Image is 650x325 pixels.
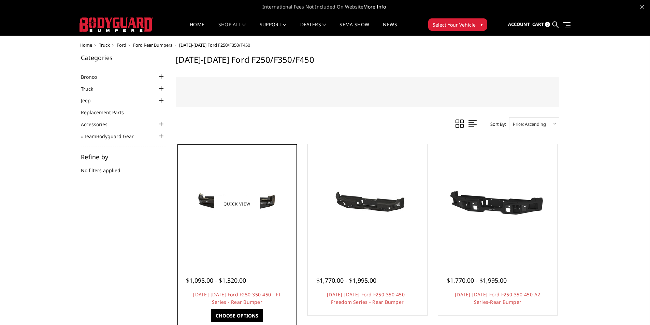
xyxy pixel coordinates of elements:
[327,291,408,305] a: [DATE]-[DATE] Ford F250-350-450 - Freedom Series - Rear Bumper
[480,21,483,28] span: ▾
[340,22,369,35] a: SEMA Show
[179,42,250,48] span: [DATE]-[DATE] Ford F250/F350/F450
[81,154,165,181] div: No filters applied
[433,21,476,28] span: Select Your Vehicle
[81,133,142,140] a: #TeamBodyguard Gear
[80,42,92,48] a: Home
[183,178,292,230] img: 2023-2025 Ford F250-350-450 - FT Series - Rear Bumper
[532,21,544,27] span: Cart
[214,196,260,212] a: Quick view
[487,119,506,129] label: Sort By:
[211,309,263,322] a: Choose Options
[363,3,386,10] a: More Info
[218,22,246,35] a: shop all
[81,55,165,61] h5: Categories
[316,276,376,284] span: $1,770.00 - $1,995.00
[81,97,99,104] a: Jeep
[193,291,281,305] a: [DATE]-[DATE] Ford F250-350-450 - FT Series - Rear Bumper
[508,15,530,34] a: Account
[81,73,105,80] a: Bronco
[81,85,102,92] a: Truck
[440,146,556,262] a: 2023-2025 Ford F250-350-450-A2 Series-Rear Bumper 2023-2025 Ford F250-350-450-A2 Series-Rear Bumper
[508,21,530,27] span: Account
[190,22,204,35] a: Home
[117,42,126,48] a: Ford
[81,121,116,128] a: Accessories
[99,42,110,48] a: Truck
[545,22,550,27] span: 0
[447,276,507,284] span: $1,770.00 - $1,995.00
[176,55,559,70] h1: [DATE]-[DATE] Ford F250/F350/F450
[80,17,153,32] img: BODYGUARD BUMPERS
[443,173,552,235] img: 2023-2025 Ford F250-350-450-A2 Series-Rear Bumper
[616,292,650,325] iframe: Chat Widget
[81,109,132,116] a: Replacement Parts
[260,22,287,35] a: Support
[81,154,165,160] h5: Refine by
[455,291,540,305] a: [DATE]-[DATE] Ford F250-350-450-A2 Series-Rear Bumper
[383,22,397,35] a: News
[300,22,326,35] a: Dealers
[186,276,246,284] span: $1,095.00 - $1,320.00
[179,146,295,262] a: 2023-2025 Ford F250-350-450 - FT Series - Rear Bumper
[309,146,425,262] a: 2023-2025 Ford F250-350-450 - Freedom Series - Rear Bumper 2023-2025 Ford F250-350-450 - Freedom ...
[133,42,172,48] a: Ford Rear Bumpers
[428,18,487,31] button: Select Your Vehicle
[532,15,550,34] a: Cart 0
